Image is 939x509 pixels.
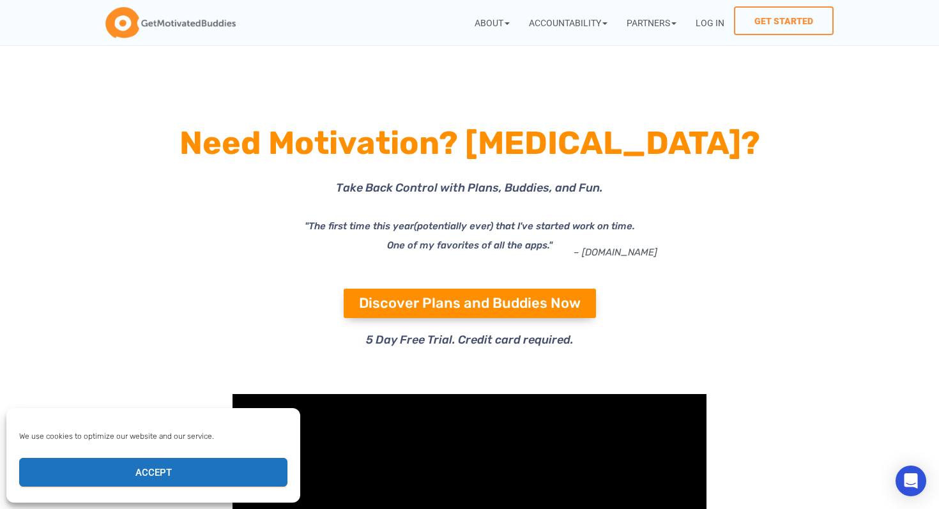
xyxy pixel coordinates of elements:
a: Partners [617,6,686,39]
h1: Need Motivation? [MEDICAL_DATA]? [125,120,814,166]
span: Take Back Control with Plans, Buddies, and Fun. [336,181,603,195]
a: – [DOMAIN_NAME] [574,247,657,258]
i: (potentially ever) that I've started work on time. One of my favorites of all the apps." [387,220,635,251]
span: Discover Plans and Buddies Now [359,296,581,310]
a: Get Started [734,6,834,35]
div: Open Intercom Messenger [896,466,926,496]
a: Accountability [519,6,617,39]
img: GetMotivatedBuddies [105,7,236,39]
button: Accept [19,458,287,487]
a: Discover Plans and Buddies Now [344,289,596,318]
i: "The first time this year [305,220,414,232]
div: We use cookies to optimize our website and our service. [19,430,286,442]
a: Log In [686,6,734,39]
a: About [465,6,519,39]
span: 5 Day Free Trial. Credit card required. [366,333,574,347]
